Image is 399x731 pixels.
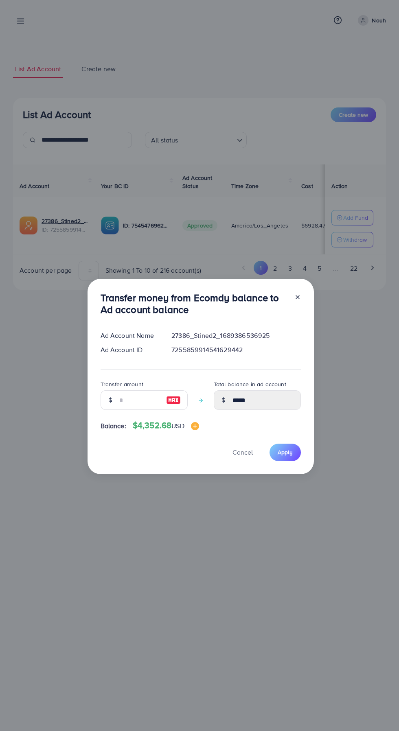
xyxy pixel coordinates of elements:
label: Transfer amount [101,380,143,388]
span: Balance: [101,421,126,431]
button: Apply [270,444,301,461]
span: USD [171,421,184,430]
iframe: Chat [364,694,393,725]
div: 27386_Stined2_1689386536925 [165,331,307,340]
button: Cancel [222,444,263,461]
div: 7255859914541629442 [165,345,307,355]
div: Ad Account ID [94,345,165,355]
label: Total balance in ad account [214,380,286,388]
span: Apply [278,448,293,456]
h3: Transfer money from Ecomdy balance to Ad account balance [101,292,288,315]
h4: $4,352.68 [133,420,199,431]
div: Ad Account Name [94,331,165,340]
img: image [191,422,199,430]
span: Cancel [232,448,253,457]
img: image [166,395,181,405]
